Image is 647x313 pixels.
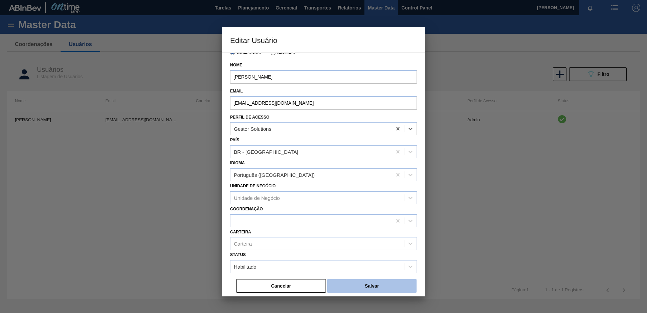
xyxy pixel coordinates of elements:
label: País [230,138,239,142]
div: Habilitado [234,264,256,270]
button: Cancelar [236,279,326,293]
label: Idioma [230,161,245,165]
label: Email [230,86,417,96]
div: Carteira [234,241,252,247]
label: Status [230,252,246,257]
label: Perfil de Acesso [230,115,269,120]
label: Carteira [230,230,251,234]
label: Companhia [230,50,261,55]
div: Português ([GEOGRAPHIC_DATA]) [234,172,315,178]
label: Unidade de Negócio [230,184,276,188]
div: Gestor Solutions [234,126,271,132]
h3: Editar Usuário [222,27,425,53]
label: Coordenação [230,207,263,211]
label: Nome [230,60,417,70]
button: Salvar [327,279,417,293]
label: Sistema [271,50,295,55]
div: BR - [GEOGRAPHIC_DATA] [234,149,298,155]
div: Unidade de Negócio [234,195,280,201]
